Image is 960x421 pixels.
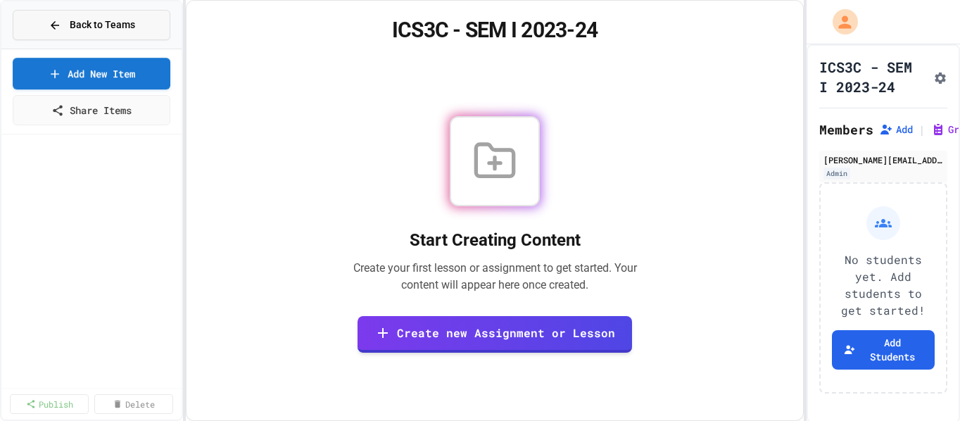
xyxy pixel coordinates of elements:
button: Assignment Settings [933,68,947,85]
button: Add [879,122,913,137]
span: Back to Teams [70,18,135,32]
h1: ICS3C - SEM I 2023-24 [819,57,928,96]
h2: Members [819,120,873,139]
button: Back to Teams [13,10,170,40]
span: | [918,121,926,138]
button: Add Students [832,330,935,370]
p: Create your first lesson or assignment to get started. Your content will appear here once created. [337,260,652,294]
h2: Start Creating Content [337,229,652,251]
div: My Account [818,6,861,38]
a: Share Items [13,95,170,125]
p: No students yet. Add students to get started! [832,251,935,319]
h1: ICS3C - SEM I 2023-24 [203,18,785,43]
a: Add New Item [13,58,170,89]
a: Publish [10,394,89,414]
a: Delete [94,394,173,414]
a: Create new Assignment or Lesson [358,316,632,353]
div: Admin [823,168,850,180]
div: [PERSON_NAME][EMAIL_ADDRESS][PERSON_NAME][DOMAIN_NAME] [823,153,943,166]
